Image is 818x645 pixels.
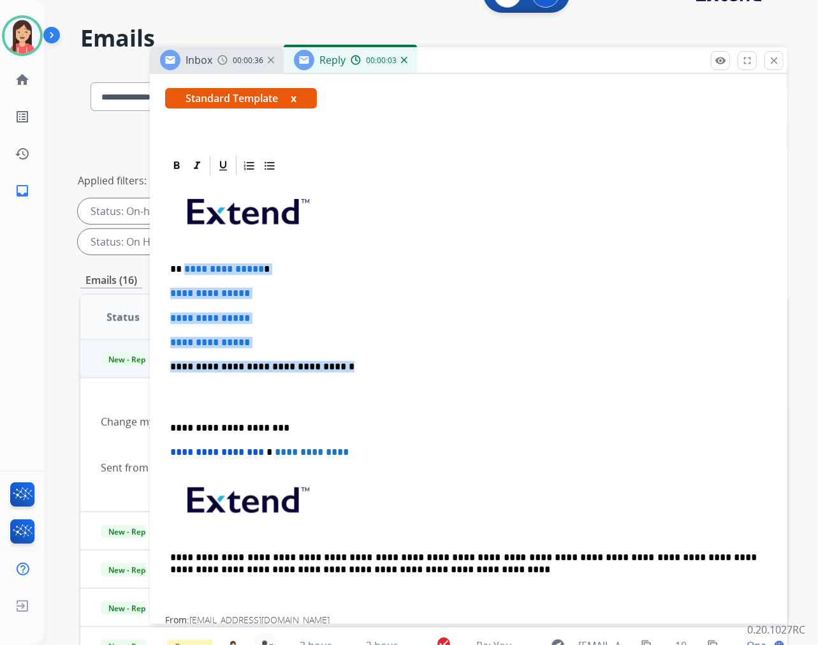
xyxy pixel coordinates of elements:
[165,614,772,626] div: From:
[106,309,140,325] span: Status
[768,55,780,66] mat-icon: close
[741,55,753,66] mat-icon: fullscreen
[78,229,249,255] div: Status: On Hold - Servicers
[101,602,159,615] span: New - Reply
[101,525,159,538] span: New - Reply
[101,563,159,577] span: New - Reply
[80,26,787,51] h2: Emails
[747,622,805,637] p: 0.20.1027RC
[240,156,259,175] div: Ordered List
[167,156,186,175] div: Bold
[80,272,142,288] p: Emails (16)
[715,55,726,66] mat-icon: remove_red_eye
[4,18,40,54] img: avatar
[101,460,634,475] div: Sent from [PERSON_NAME]'s iPad9
[214,156,233,175] div: Underline
[366,56,397,66] span: 00:00:03
[101,399,634,491] div: Change my email address to : [EMAIL_ADDRESS][DOMAIN_NAME]
[15,183,30,198] mat-icon: inbox
[165,88,317,108] span: Standard Template
[78,173,147,188] p: Applied filters:
[186,53,212,67] span: Inbox
[189,614,330,626] span: [EMAIL_ADDRESS][DOMAIN_NAME]
[78,198,244,224] div: Status: On-hold – Internal
[233,56,263,66] span: 00:00:36
[319,53,346,67] span: Reply
[187,156,207,175] div: Italic
[15,146,30,161] mat-icon: history
[15,72,30,87] mat-icon: home
[101,353,159,366] span: New - Reply
[291,91,296,106] button: x
[260,156,279,175] div: Bullet List
[15,109,30,124] mat-icon: list_alt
